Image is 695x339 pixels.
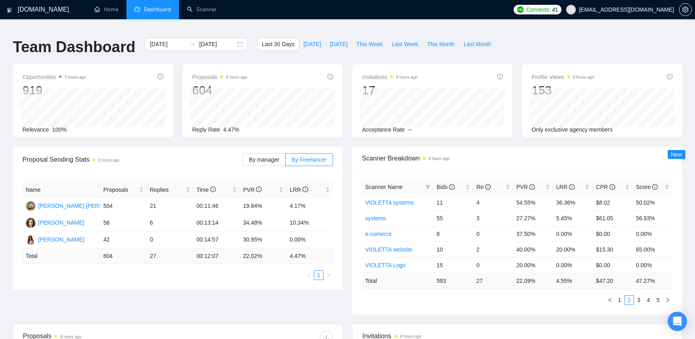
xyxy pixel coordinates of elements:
[652,184,658,190] span: info-circle
[100,248,147,264] td: 604
[362,83,417,98] div: 17
[147,215,193,231] td: 6
[573,75,594,79] time: 8 hours ago
[362,153,673,163] span: Scanner Breakdown
[679,6,691,13] span: setting
[593,195,632,210] td: $8.02
[362,273,433,288] td: Total
[13,38,135,57] h1: Team Dashboard
[38,235,84,244] div: [PERSON_NAME]
[463,40,491,49] span: Last Month
[327,74,333,79] span: info-circle
[330,40,347,49] span: [DATE]
[303,40,321,49] span: [DATE]
[100,198,147,215] td: 504
[144,6,171,13] span: Dashboard
[610,184,615,190] span: info-circle
[679,6,692,13] a: setting
[26,236,84,242] a: HB[PERSON_NAME]
[189,41,196,47] span: to
[38,201,132,210] div: [PERSON_NAME] [PERSON_NAME]
[437,184,455,190] span: Bids
[593,210,632,226] td: $61.05
[100,231,147,248] td: 42
[517,6,524,13] img: upwork-logo.png
[52,126,67,133] span: 100%
[473,226,513,242] td: 0
[387,38,423,51] button: Last Week
[593,226,632,242] td: $0.00
[365,231,392,237] a: e-comerce
[193,248,240,264] td: 00:12:07
[473,257,513,273] td: 0
[513,226,553,242] td: 37.50%
[433,273,473,288] td: 593
[596,184,615,190] span: CPR
[449,184,455,190] span: info-circle
[433,242,473,257] td: 10
[473,195,513,210] td: 4
[104,185,138,194] span: Proposals
[22,126,49,133] span: Relevance
[667,74,673,79] span: info-circle
[147,231,193,248] td: 0
[210,187,216,192] span: info-circle
[526,5,550,14] span: Connects:
[192,126,220,133] span: Reply Rate
[625,296,634,304] a: 2
[7,4,12,16] img: logo
[392,40,418,49] span: Last Week
[633,257,673,273] td: 0.00%
[287,231,333,248] td: 0.00%
[150,185,184,194] span: Replies
[26,235,36,245] img: HB
[147,248,193,264] td: 27
[473,242,513,257] td: 2
[529,184,535,190] span: info-circle
[147,182,193,198] th: Replies
[307,273,311,278] span: left
[158,74,163,79] span: info-circle
[38,218,84,227] div: [PERSON_NAME]
[192,83,247,98] div: 604
[314,270,323,280] li: 1
[365,246,412,253] a: VIOLETTA website
[679,3,692,16] button: setting
[323,270,333,280] li: Next Page
[249,156,279,163] span: By manager
[408,126,412,133] span: --
[553,257,593,273] td: 0.00%
[633,273,673,288] td: 47.27 %
[262,40,295,49] span: Last 30 Days
[532,83,594,98] div: 153
[473,273,513,288] td: 27
[513,242,553,257] td: 40.00%
[553,210,593,226] td: 5.45%
[553,273,593,288] td: 4.55 %
[26,201,36,211] img: KY
[605,295,615,305] li: Previous Page
[193,198,240,215] td: 00:11:46
[365,262,406,268] a: VIOLETTA Logo
[644,295,653,305] li: 4
[485,184,491,190] span: info-circle
[665,298,670,302] span: right
[633,242,673,257] td: 65.00%
[240,248,287,264] td: 22.02 %
[299,38,325,51] button: [DATE]
[192,72,247,82] span: Proposals
[653,295,663,305] li: 5
[150,40,186,49] input: Start date
[553,242,593,257] td: 20.00%
[287,215,333,231] td: 10.34%
[552,5,558,14] span: 41
[303,187,308,192] span: info-circle
[243,187,262,193] span: PVR
[433,195,473,210] td: 11
[423,38,459,51] button: This Month
[633,195,673,210] td: 50.02%
[429,156,450,161] time: 8 hours ago
[240,198,287,215] td: 19.84%
[365,215,386,221] a: systems
[633,226,673,242] td: 0.00%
